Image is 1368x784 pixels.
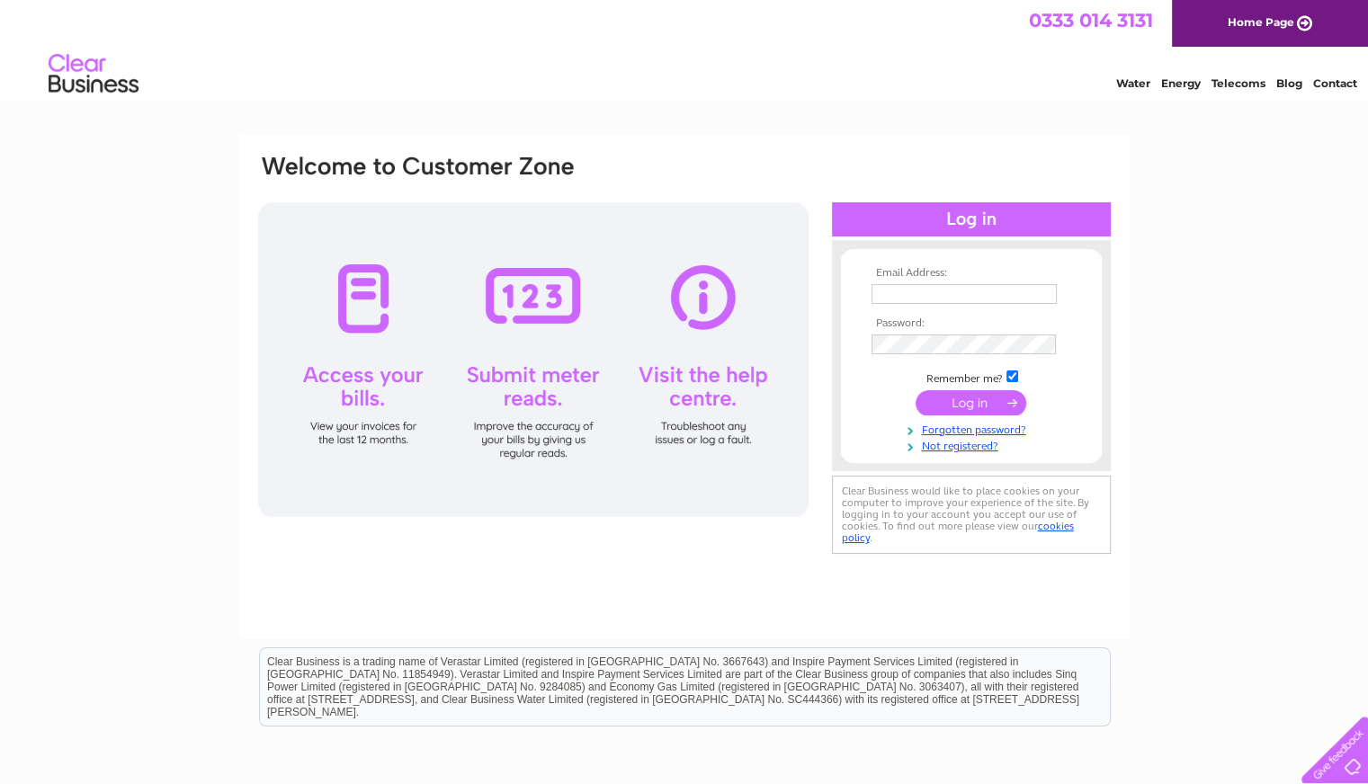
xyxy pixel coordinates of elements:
[916,390,1026,415] input: Submit
[867,317,1076,330] th: Password:
[867,267,1076,280] th: Email Address:
[1029,9,1153,31] a: 0333 014 3131
[1116,76,1150,90] a: Water
[1161,76,1201,90] a: Energy
[832,476,1111,554] div: Clear Business would like to place cookies on your computer to improve your experience of the sit...
[1276,76,1302,90] a: Blog
[48,47,139,102] img: logo.png
[872,436,1076,453] a: Not registered?
[872,420,1076,437] a: Forgotten password?
[1313,76,1357,90] a: Contact
[1212,76,1265,90] a: Telecoms
[867,368,1076,386] td: Remember me?
[842,520,1074,544] a: cookies policy
[260,10,1110,87] div: Clear Business is a trading name of Verastar Limited (registered in [GEOGRAPHIC_DATA] No. 3667643...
